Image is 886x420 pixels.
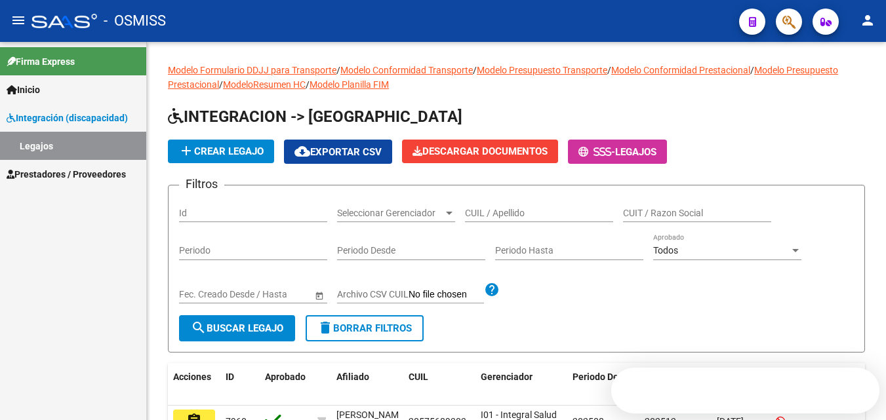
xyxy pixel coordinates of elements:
datatable-header-cell: Aprobado [260,363,312,406]
input: Archivo CSV CUIL [409,289,484,301]
button: Crear Legajo [168,140,274,163]
span: Exportar CSV [294,146,382,158]
span: Periodo Desde [573,372,634,382]
datatable-header-cell: Dependencia [771,363,843,406]
span: Integración (discapacidad) [7,111,128,125]
span: Firma Express [7,54,75,69]
a: Modelo Planilla FIM [310,79,389,90]
datatable-header-cell: Creado [712,363,771,406]
datatable-header-cell: CUIL [403,363,475,406]
button: -Legajos [568,140,667,164]
input: Fecha fin [238,289,302,300]
mat-icon: delete [317,320,333,335]
span: Aprobado [265,372,306,382]
datatable-header-cell: Periodo Hasta [639,363,712,406]
span: Inicio [7,83,40,97]
a: Modelo Presupuesto Transporte [477,65,607,75]
span: - OSMISS [104,7,166,35]
iframe: Intercom live chat [841,375,873,407]
datatable-header-cell: ID [220,363,260,406]
span: Seleccionar Gerenciador [337,208,443,219]
button: Open calendar [312,288,326,302]
input: Fecha inicio [179,289,227,300]
span: Crear Legajo [178,145,264,157]
span: Borrar Filtros [317,322,412,334]
span: Buscar Legajo [191,322,283,334]
mat-icon: person [860,12,876,28]
span: Archivo CSV CUIL [337,289,409,299]
button: Borrar Filtros [306,315,424,341]
span: Prestadores / Proveedores [7,167,126,181]
datatable-header-cell: Gerenciador [475,363,567,406]
mat-icon: add [178,143,194,159]
datatable-header-cell: Acciones [168,363,220,406]
span: - [578,146,615,158]
a: ModeloResumen HC [223,79,306,90]
mat-icon: cloud_download [294,143,310,159]
span: INTEGRACION -> [GEOGRAPHIC_DATA] [168,107,462,126]
button: Exportar CSV [284,140,392,164]
span: Afiliado [336,372,369,382]
datatable-header-cell: Afiliado [331,363,403,406]
mat-icon: search [191,320,207,335]
a: Modelo Formulario DDJJ para Transporte [168,65,336,75]
span: CUIL [409,372,428,382]
a: Modelo Conformidad Transporte [340,65,473,75]
button: Buscar Legajo [179,315,295,341]
span: Todos [653,245,678,256]
span: Descargar Documentos [413,145,548,157]
mat-icon: menu [10,12,26,28]
span: Legajos [615,146,656,158]
h3: Filtros [179,175,224,193]
span: ID [226,372,234,382]
span: Acciones [173,372,211,382]
button: Descargar Documentos [402,140,558,163]
span: Gerenciador [481,372,533,382]
mat-icon: help [484,282,500,297]
a: Modelo Conformidad Prestacional [611,65,750,75]
iframe: Intercom live chat discovery launcher [611,368,879,413]
datatable-header-cell: Periodo Desde [567,363,639,406]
